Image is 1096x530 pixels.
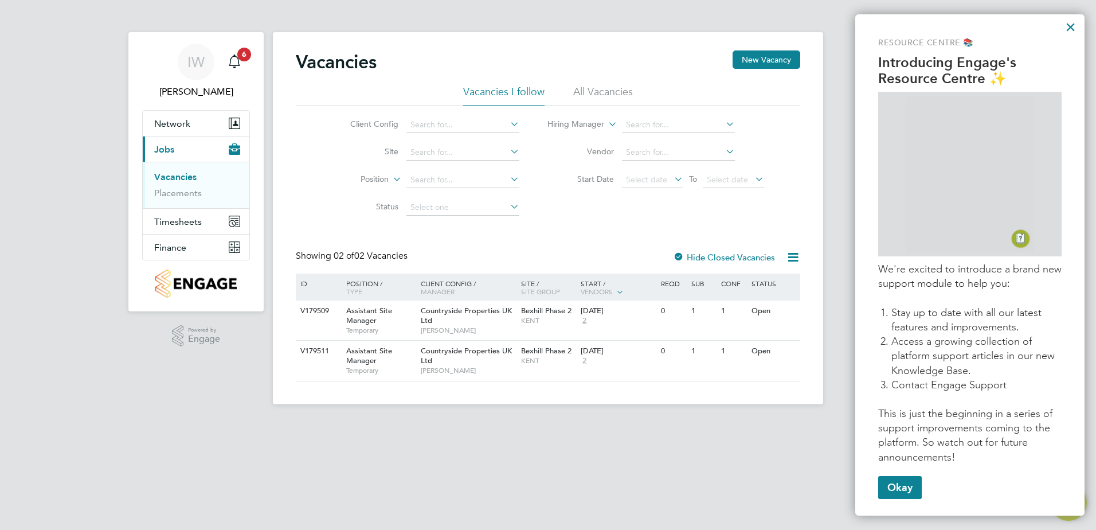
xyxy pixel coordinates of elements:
[154,242,186,253] span: Finance
[334,250,354,262] span: 02 of
[686,172,700,186] span: To
[346,366,415,375] span: Temporary
[521,346,572,356] span: Bexhill Phase 2
[332,201,398,212] label: Status
[298,301,338,322] div: V179509
[346,346,392,365] span: Assistant Site Manager
[891,334,1062,378] li: Access a growing collection of platform support articles in our new Knowledge Base.
[749,301,798,322] div: Open
[521,316,576,325] span: KENT
[187,54,205,69] span: IW
[622,145,735,161] input: Search for...
[142,270,250,298] a: Go to home page
[581,346,655,356] div: [DATE]
[463,85,545,106] li: Vacancies I follow
[406,172,519,188] input: Search for...
[622,117,735,133] input: Search for...
[188,325,220,335] span: Powered by
[406,117,519,133] input: Search for...
[658,301,688,322] div: 0
[578,274,658,302] div: Start /
[406,200,519,216] input: Select one
[521,287,560,296] span: Site Group
[154,172,197,182] a: Vacancies
[749,341,798,362] div: Open
[332,146,398,157] label: Site
[346,287,362,296] span: Type
[688,301,718,322] div: 1
[718,274,748,293] div: Conf
[626,174,667,185] span: Select date
[298,274,338,293] div: ID
[418,274,518,301] div: Client Config /
[548,174,614,184] label: Start Date
[878,407,1062,465] p: This is just the beginning in a series of support improvements coming to the platform. So watch o...
[878,37,1062,49] p: Resource Centre 📚
[891,378,1062,392] li: Contact Engage Support
[237,48,251,61] span: 6
[323,174,389,185] label: Position
[421,287,455,296] span: Manager
[658,274,688,293] div: Reqd
[733,50,800,69] button: New Vacancy
[581,316,588,326] span: 2
[421,326,515,335] span: [PERSON_NAME]
[346,326,415,335] span: Temporary
[707,174,748,185] span: Select date
[538,119,604,130] label: Hiring Manager
[142,44,250,99] a: Go to account details
[581,356,588,366] span: 2
[581,306,655,316] div: [DATE]
[658,341,688,362] div: 0
[688,274,718,293] div: Sub
[406,145,519,161] input: Search for...
[128,32,264,311] nav: Main navigation
[878,71,1062,87] p: Resource Centre ✨
[718,301,748,322] div: 1
[421,366,515,375] span: [PERSON_NAME]
[154,144,174,155] span: Jobs
[1065,18,1076,36] button: Close
[906,96,1034,252] img: GIF of Resource Centre being opened
[749,274,798,293] div: Status
[891,306,1062,334] li: Stay up to date with all our latest features and improvements.
[154,118,190,129] span: Network
[518,274,578,301] div: Site /
[155,270,236,298] img: countryside-properties-logo-retina.png
[878,54,1062,71] p: Introducing Engage's
[346,306,392,325] span: Assistant Site Manager
[878,476,922,499] button: Okay
[142,85,250,99] span: Iain Watson
[332,119,398,129] label: Client Config
[548,146,614,157] label: Vendor
[673,252,775,263] label: Hide Closed Vacancies
[296,250,410,262] div: Showing
[581,287,613,296] span: Vendors
[718,341,748,362] div: 1
[296,50,377,73] h2: Vacancies
[154,188,202,198] a: Placements
[421,346,512,365] span: Countryside Properties UK Ltd
[521,306,572,315] span: Bexhill Phase 2
[154,216,202,227] span: Timesheets
[188,334,220,344] span: Engage
[338,274,418,301] div: Position /
[878,262,1062,291] p: We're excited to introduce a brand new support module to help you:
[334,250,408,262] span: 02 Vacancies
[573,85,633,106] li: All Vacancies
[521,356,576,365] span: KENT
[421,306,512,325] span: Countryside Properties UK Ltd
[298,341,338,362] div: V179511
[688,341,718,362] div: 1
